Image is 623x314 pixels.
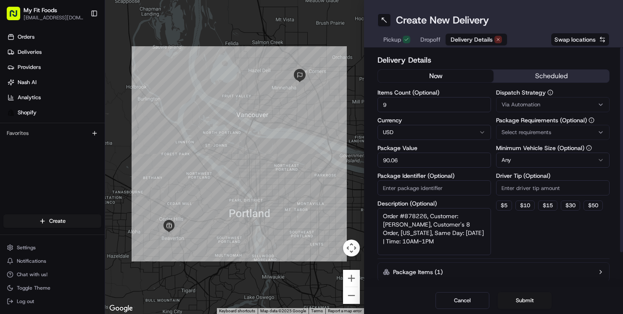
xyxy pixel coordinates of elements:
a: 💻API Documentation [68,162,138,177]
a: Nash AI [3,76,105,89]
div: Start new chat [38,80,138,89]
textarea: Order #878226, Customer: [PERSON_NAME], Customer's 8 Order, [US_STATE], Same Day: [DATE] | Time: ... [377,208,491,255]
span: Settings [17,244,36,251]
button: now [378,70,494,82]
button: Toggle Theme [3,282,101,294]
button: See all [130,108,153,118]
input: Enter driver tip amount [496,180,610,195]
img: Google [107,303,135,314]
a: Report a map error [328,309,362,313]
label: Minimum Vehicle Size (Optional) [496,145,610,151]
button: Minimum Vehicle Size (Optional) [586,145,592,151]
button: Package Requirements (Optional) [589,117,594,123]
span: Analytics [18,94,41,101]
span: Knowledge Base [17,165,64,174]
div: 💻 [71,166,78,173]
img: 1736555255976-a54dd68f-1ca7-489b-9aae-adbdc363a1c4 [17,131,24,137]
span: • [91,130,94,137]
span: Notifications [17,258,46,264]
input: Enter package value [377,153,491,168]
h1: Create New Delivery [396,13,489,27]
button: Create [3,214,101,228]
button: $50 [583,201,603,211]
button: Start new chat [143,83,153,93]
button: [EMAIL_ADDRESS][DOMAIN_NAME] [24,14,84,21]
button: Keyboard shortcuts [219,308,255,314]
label: Dispatch Strategy [496,90,610,95]
span: Dropoff [420,35,441,44]
span: Wisdom [PERSON_NAME] [26,130,90,137]
button: $10 [515,201,535,211]
div: Favorites [3,127,101,140]
button: Zoom out [343,287,360,304]
label: Description (Optional) [377,201,491,206]
span: Create [49,217,66,225]
span: Toggle Theme [17,285,50,291]
button: Dispatch Strategy [547,90,553,95]
h2: Delivery Details [377,54,610,66]
a: Orders [3,30,105,44]
span: Swap locations [554,35,596,44]
button: Select requirements [496,125,610,140]
button: Map camera controls [343,240,360,256]
span: Log out [17,298,34,305]
label: Package Requirements (Optional) [496,117,610,123]
span: Select requirements [502,129,551,136]
span: [DATE] [96,130,113,137]
div: We're available if you need us! [38,89,116,95]
label: Package Items ( 1 ) [393,268,443,276]
span: Orders [18,33,34,41]
span: Delivery Details [451,35,493,44]
span: Shopify [18,109,37,116]
span: Chat with us! [17,271,48,278]
div: 📗 [8,166,15,173]
button: $30 [561,201,580,211]
span: Deliveries [18,48,42,56]
button: Notifications [3,255,101,267]
a: Shopify [3,106,105,119]
img: Nash [8,8,25,25]
button: My Fit Foods[EMAIL_ADDRESS][DOMAIN_NAME] [3,3,87,24]
span: Pylon [84,186,102,192]
button: Via Automation [496,97,610,112]
button: Package Items (1) [377,262,610,282]
label: Driver Tip (Optional) [496,173,610,179]
a: Deliveries [3,45,105,59]
a: Open this area in Google Maps (opens a new window) [107,303,135,314]
button: Cancel [436,292,489,309]
img: Shopify logo [8,109,14,116]
button: Settings [3,242,101,253]
span: Map data ©2025 Google [260,309,306,313]
div: Past conversations [8,109,56,116]
input: Enter number of items [377,97,491,112]
button: Chat with us! [3,269,101,280]
button: Zoom in [343,270,360,287]
img: Wisdom Oko [8,122,22,139]
a: Providers [3,61,105,74]
label: Currency [377,117,491,123]
a: Analytics [3,91,105,104]
p: Welcome 👋 [8,34,153,47]
label: Package Value [377,145,491,151]
img: 1736555255976-a54dd68f-1ca7-489b-9aae-adbdc363a1c4 [8,80,24,95]
span: Providers [18,63,41,71]
button: scheduled [494,70,609,82]
button: Submit [498,292,552,309]
a: 📗Knowledge Base [5,162,68,177]
label: Items Count (Optional) [377,90,491,95]
input: Enter package identifier [377,180,491,195]
span: Nash AI [18,79,37,86]
button: $15 [538,201,557,211]
button: My Fit Foods [24,6,57,14]
span: Via Automation [502,101,540,108]
input: Clear [22,54,139,63]
a: Powered byPylon [59,185,102,192]
img: 8571987876998_91fb9ceb93ad5c398215_72.jpg [18,80,33,95]
label: Package Identifier (Optional) [377,173,491,179]
span: Pickup [383,35,401,44]
button: $5 [496,201,512,211]
a: Terms (opens in new tab) [311,309,323,313]
button: Swap locations [551,33,610,46]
